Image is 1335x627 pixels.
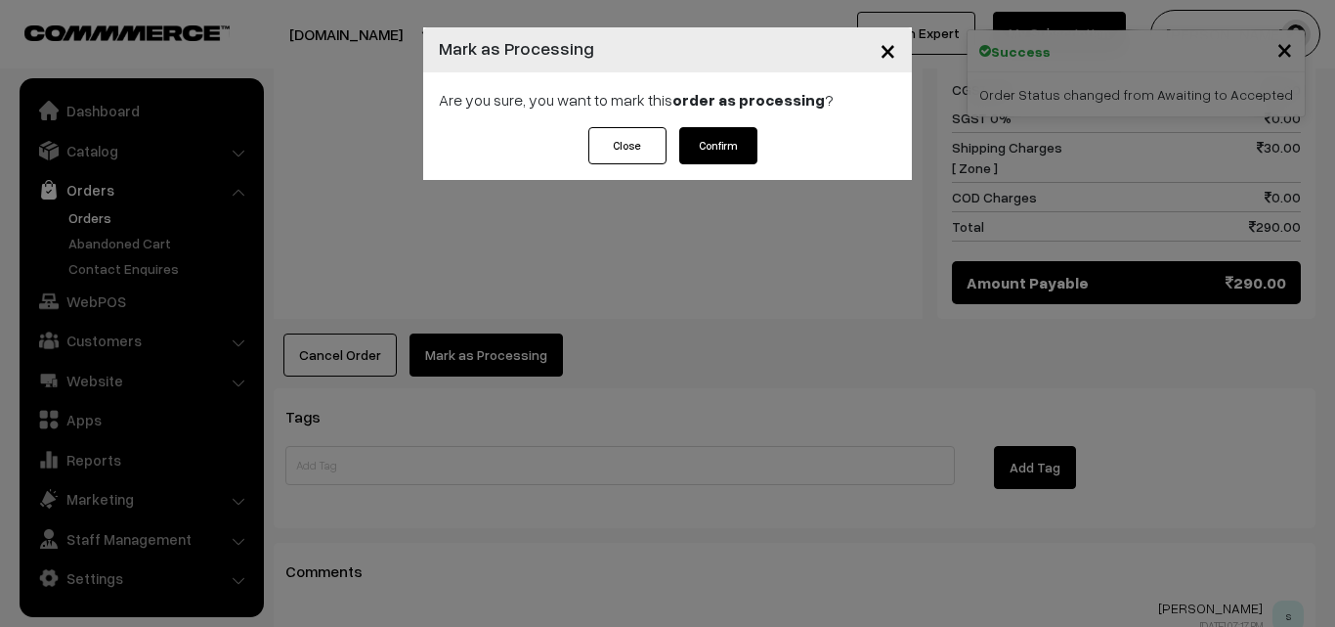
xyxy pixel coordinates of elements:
[588,127,667,164] button: Close
[439,35,594,62] h4: Mark as Processing
[880,31,896,67] span: ×
[423,72,912,127] div: Are you sure, you want to mark this ?
[864,20,912,80] button: Close
[672,90,825,110] strong: order as processing
[679,127,757,164] button: Confirm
